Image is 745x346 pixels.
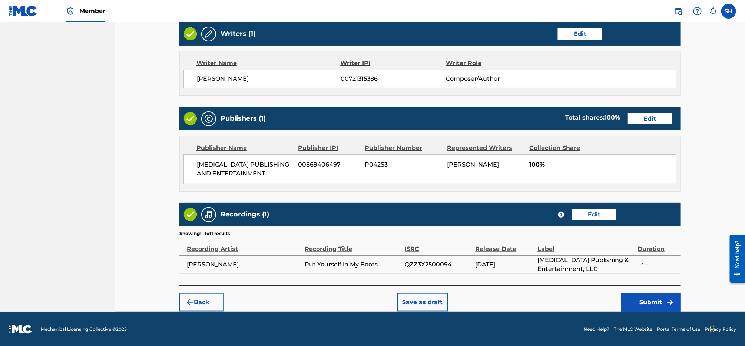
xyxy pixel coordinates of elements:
div: Writer Name [196,59,341,68]
div: Publisher IPI [298,144,359,152]
span: Member [79,7,105,15]
div: Publisher Number [365,144,441,152]
div: Writer IPI [341,59,446,68]
button: Save as draft [397,293,448,312]
h5: Recordings (1) [221,210,269,219]
button: Back [179,293,224,312]
div: Label [537,237,634,253]
a: Public Search [671,4,686,19]
div: Collection Share [529,144,601,152]
img: Valid [184,27,197,40]
img: Recordings [204,210,213,219]
span: [PERSON_NAME] [197,74,341,83]
div: Help [690,4,705,19]
span: [PERSON_NAME] [187,260,301,269]
span: [DATE] [476,260,534,269]
button: Edit [628,113,672,124]
a: Portal Terms of Use [657,326,700,333]
div: Total shares: [565,113,620,122]
span: [MEDICAL_DATA] PUBLISHING AND ENTERTAINMENT [197,160,293,178]
span: 00721315386 [341,74,446,83]
div: ISRC [405,237,471,253]
img: MLC Logo [9,6,37,16]
a: Privacy Policy [705,326,736,333]
span: 100 % [605,114,620,121]
img: Valid [184,112,197,125]
img: f7272a7cc735f4ea7f67.svg [666,298,675,307]
span: [MEDICAL_DATA] Publishing & Entertainment, LLC [537,256,634,273]
div: Writer Role [446,59,542,68]
span: 100% [529,160,676,169]
div: Recording Artist [187,237,301,253]
span: 00869406497 [298,160,360,169]
a: Need Help? [583,326,609,333]
div: Drag [710,318,715,340]
span: Mechanical Licensing Collective © 2025 [41,326,127,333]
img: Valid [184,208,197,221]
h5: Writers (1) [221,30,255,38]
iframe: Chat Widget [708,310,745,346]
img: help [693,7,702,16]
div: Publisher Name [196,144,292,152]
img: logo [9,325,32,334]
img: Publishers [204,114,213,123]
a: The MLC Website [614,326,652,333]
div: Recording Title [305,237,401,253]
button: Submit [621,293,681,312]
button: Edit [572,209,616,220]
iframe: Resource Center [724,229,745,289]
img: 7ee5dd4eb1f8a8e3ef2f.svg [185,298,194,307]
div: Represented Writers [447,144,524,152]
div: User Menu [721,4,736,19]
div: Duration [638,237,677,253]
span: Put Yourself in My Boots [305,260,401,269]
div: Notifications [709,7,717,15]
span: P042S3 [365,160,441,169]
span: ? [558,212,564,218]
img: Writers [204,30,213,38]
p: Showing 1 - 1 of 1 results [179,230,230,237]
img: search [674,7,683,16]
span: Composer/Author [446,74,542,83]
span: QZZ3X2500094 [405,260,471,269]
h5: Publishers (1) [221,114,266,123]
button: Edit [558,28,602,40]
span: --:-- [638,260,677,269]
span: [PERSON_NAME] [447,161,499,168]
div: Release Date [476,237,534,253]
img: Top Rightsholder [66,7,75,16]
